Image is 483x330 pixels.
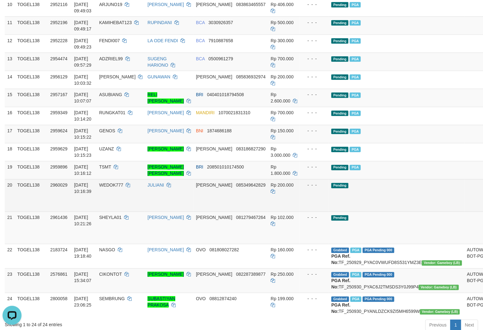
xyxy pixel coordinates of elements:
td: 20 [5,179,15,212]
td: TOGEL138 [15,35,48,53]
span: [DATE] 10:03:32 [74,74,91,86]
span: 2959629 [50,147,68,152]
span: [DATE] 10:16:12 [74,165,91,176]
span: Rp 500.000 [271,20,293,25]
td: TOGEL138 [15,71,48,89]
span: Pending [331,183,348,188]
span: Rp 300.000 [271,38,293,43]
div: - - - [302,74,326,80]
span: ADZRIEL99 [99,56,123,61]
span: PGA [350,93,361,98]
span: [PERSON_NAME] [196,74,232,79]
span: Rp 700.000 [271,56,293,61]
td: 13 [5,53,15,71]
span: [DATE] 10:16:39 [74,183,91,194]
b: PGA Ref. No: [331,254,350,265]
td: TOGEL138 [15,53,48,71]
span: PGA Pending [363,297,394,302]
span: [PERSON_NAME] [196,183,232,188]
span: [DATE] 09:49:03 [74,2,91,13]
span: PGA [350,2,361,8]
a: [PERSON_NAME] [147,2,184,7]
span: Copy 085349642829 to clipboard [236,183,266,188]
span: [DATE] 10:07:07 [74,92,91,104]
span: Vendor URL: https://dashboard.q2checkout.com/secure [422,261,462,266]
span: [DATE] 09:57:29 [74,56,91,68]
a: RELI [PERSON_NAME] [147,92,184,104]
div: - - - [302,182,326,188]
span: [DATE] 10:21:26 [74,215,91,227]
span: Copy 1070021831310 to clipboard [218,110,250,115]
span: [PERSON_NAME] [196,215,232,220]
span: Vendor URL: https://dashboard.q2checkout.com/secure [419,285,459,290]
span: ASUBIANG [99,92,122,97]
td: TF_250930_PYANLDZCK9ZI5MH6599W [329,293,464,317]
span: OVO [196,247,206,253]
span: PGA [350,111,361,116]
span: Rp 102.000 [271,215,293,220]
div: - - - [302,296,326,302]
a: [PERSON_NAME] [147,110,184,115]
span: GENOS [99,129,115,134]
a: SUGENG HARIONO [147,56,168,68]
span: ARJUNO19 [99,2,122,7]
span: 2956129 [50,74,68,79]
span: Copy 0500961279 to clipboard [209,56,233,61]
span: Pending [331,20,348,26]
td: 24 [5,293,15,317]
td: TOGEL138 [15,107,48,125]
span: Copy 083186827290 to clipboard [236,147,266,152]
span: Rp 150.000 [271,129,293,134]
span: 2800058 [50,296,68,301]
span: 2576861 [50,272,68,277]
span: [PERSON_NAME] [196,272,232,277]
span: 2959349 [50,110,68,115]
span: PGA [350,165,361,170]
span: Copy 7910887658 to clipboard [209,38,233,43]
span: Grabbed [331,272,349,278]
span: [PERSON_NAME] [196,147,232,152]
span: Copy 3030926357 to clipboard [209,20,233,25]
td: 21 [5,212,15,244]
span: Pending [331,215,348,221]
span: PGA [350,38,361,44]
span: Rp 3.000.000 [271,147,290,158]
span: Copy 208501010174500 to clipboard [207,165,244,170]
div: - - - [302,214,326,221]
a: [PERSON_NAME] [147,215,184,220]
div: - - - [302,56,326,62]
span: 2959624 [50,129,68,134]
span: [DATE] 09:49:23 [74,38,91,49]
td: 22 [5,244,15,268]
div: - - - [302,128,326,134]
span: [PERSON_NAME] [196,2,232,7]
span: BCA [196,20,205,25]
td: 19 [5,161,15,179]
td: 16 [5,107,15,125]
span: Pending [331,93,348,98]
button: Open LiveChat chat widget [3,3,22,22]
span: Pending [331,147,348,152]
td: 14 [5,71,15,89]
span: Marked by bmocs [350,248,361,253]
span: PGA [350,75,361,80]
span: 2960029 [50,183,68,188]
td: TF_250930_PYAC6J2TMSDS3Y0J99P4 [329,268,464,293]
td: 15 [5,89,15,107]
span: Rp 1.800.000 [271,165,290,176]
span: UZANZ [99,147,114,152]
span: CIKONTOT [99,272,122,277]
td: TOGEL138 [15,89,48,107]
a: JULIANI [147,183,164,188]
span: Rp 200.000 [271,74,293,79]
span: Copy 040401018794508 to clipboard [207,92,244,97]
span: [PERSON_NAME] [99,74,135,79]
span: PGA [350,147,361,152]
span: PGA [350,129,361,134]
span: Pending [331,75,348,80]
span: MANDIRI [196,110,215,115]
span: Grabbed [331,297,349,302]
td: TF_250929_PYAC0VWUFD8S531YMZ3E [329,244,464,268]
a: [PERSON_NAME] [147,247,184,253]
div: - - - [302,247,326,253]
